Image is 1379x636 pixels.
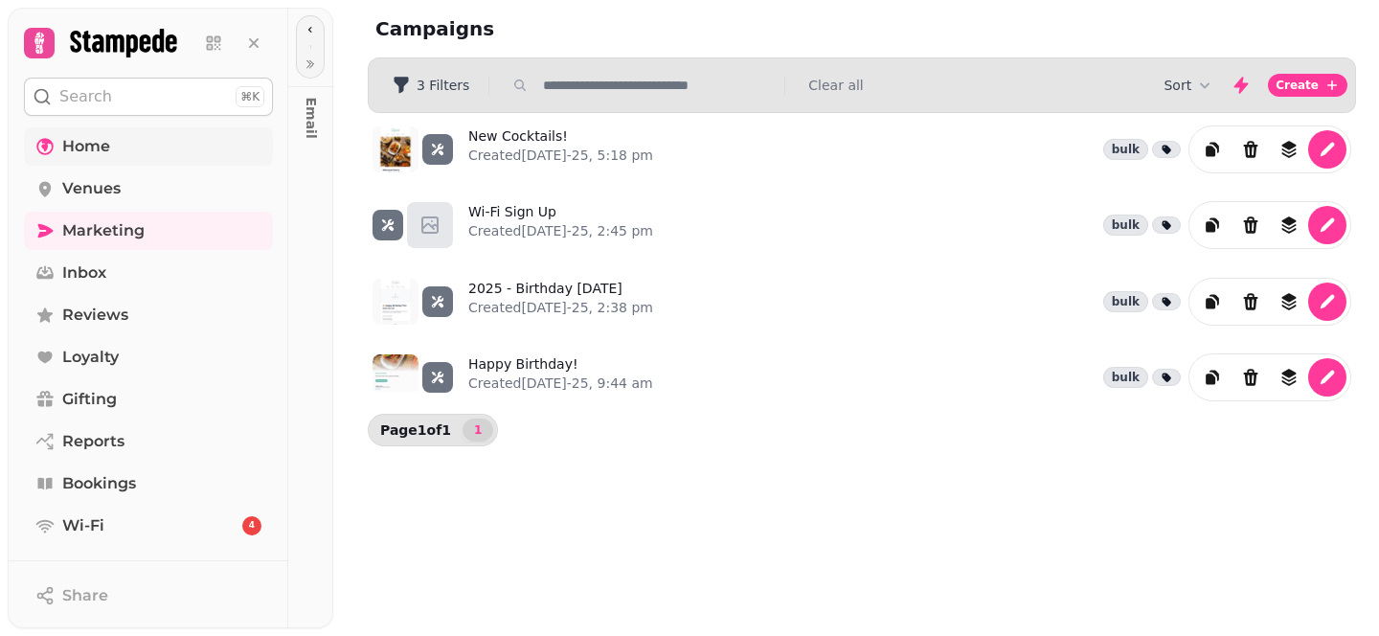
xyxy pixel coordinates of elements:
[1193,358,1232,397] button: duplicate
[468,354,653,400] a: Happy Birthday!Created[DATE]-25, 9:44 am
[468,126,653,172] a: New Cocktails!Created[DATE]-25, 5:18 pm
[1308,283,1346,321] button: edit
[463,419,493,442] button: 1
[1268,74,1347,97] button: Create
[24,212,273,250] a: Marketing
[62,219,145,242] span: Marketing
[375,15,743,42] h2: Campaigns
[1103,215,1148,236] div: bulk
[1103,367,1148,388] div: bulk
[1103,291,1148,312] div: bulk
[1308,358,1346,397] button: edit
[1232,206,1270,244] button: Delete
[1193,206,1232,244] button: duplicate
[24,380,273,419] a: Gifting
[59,85,112,108] p: Search
[468,279,653,325] a: 2025 - Birthday [DATE]Created[DATE]-25, 2:38 pm
[62,584,108,607] span: Share
[62,346,119,369] span: Loyalty
[1164,76,1214,95] button: Sort
[1308,130,1346,169] button: edit
[463,419,493,442] nav: Pagination
[24,465,273,503] a: Bookings
[1103,139,1148,160] div: bulk
[808,76,863,95] button: Clear all
[1270,283,1308,321] button: revisions
[24,127,273,166] a: Home
[470,424,486,436] span: 1
[24,577,273,615] button: Share
[1193,283,1232,321] button: duplicate
[468,146,653,165] p: Created [DATE]-25, 5:18 pm
[24,422,273,461] a: Reports
[294,82,328,127] p: Email
[249,519,255,533] span: 4
[468,202,653,248] a: Wi-Fi Sign UpCreated[DATE]-25, 2:45 pm
[468,374,653,393] p: Created [DATE]-25, 9:44 am
[62,261,106,284] span: Inbox
[1232,130,1270,169] button: Delete
[62,472,136,495] span: Bookings
[1308,206,1346,244] button: edit
[24,170,273,208] a: Venues
[1232,358,1270,397] button: Delete
[62,177,121,200] span: Venues
[62,514,104,537] span: Wi-Fi
[468,221,653,240] p: Created [DATE]-25, 2:45 pm
[376,70,485,101] button: 3 Filters
[468,298,653,317] p: Created [DATE]-25, 2:38 pm
[373,420,459,440] p: Page 1 of 1
[24,296,273,334] a: Reviews
[62,388,117,411] span: Gifting
[373,279,418,325] img: aHR0cHM6Ly9zdGFtcGVkZS1zZXJ2aWNlLXByb2QtdGVtcGxhdGUtcHJldmlld3MuczMuZXUtd2VzdC0xLmFtYXpvbmF3cy5jb...
[24,78,273,116] button: Search⌘K
[1232,283,1270,321] button: Delete
[1270,358,1308,397] button: revisions
[62,135,110,158] span: Home
[236,86,264,107] div: ⌘K
[373,354,418,400] img: aHR0cHM6Ly9zdGFtcGVkZS1zZXJ2aWNlLXByb2QtdGVtcGxhdGUtcHJldmlld3MuczMuZXUtd2VzdC0xLmFtYXpvbmF3cy5jb...
[417,79,469,92] span: 3 Filters
[24,338,273,376] a: Loyalty
[1270,130,1308,169] button: revisions
[1276,79,1319,91] span: Create
[1270,206,1308,244] button: revisions
[24,254,273,292] a: Inbox
[373,126,418,172] img: aHR0cHM6Ly9zdGFtcGVkZS1zZXJ2aWNlLXByb2QtdGVtcGxhdGUtcHJldmlld3MuczMuZXUtd2VzdC0xLmFtYXpvbmF3cy5jb...
[24,507,273,545] a: Wi-Fi4
[1193,130,1232,169] button: duplicate
[62,304,128,327] span: Reviews
[62,430,124,453] span: Reports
